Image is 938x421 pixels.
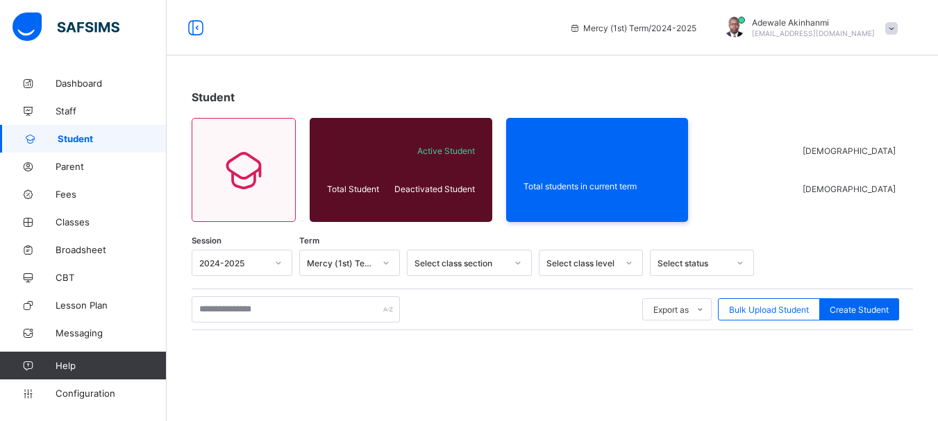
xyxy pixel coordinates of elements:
span: Student [58,133,167,144]
div: Select class section [414,258,506,268]
span: Active Student [392,146,475,156]
span: [DEMOGRAPHIC_DATA] [803,184,896,194]
span: Fees [56,189,167,200]
img: safsims [12,12,119,42]
div: AdewaleAkinhanmi [710,17,905,40]
span: [DEMOGRAPHIC_DATA] [803,146,896,156]
span: Staff [56,105,167,117]
span: Total students in current term [524,181,671,191]
span: Deactivated Student [392,184,475,194]
div: Mercy (1st) Term [307,258,374,268]
span: Student [192,90,235,104]
div: 2024-2025 [199,258,267,268]
span: Classes [56,216,167,227]
div: Select class level [546,258,617,268]
span: CBT [56,272,167,283]
span: Export as [653,304,689,315]
span: session/term information [569,23,696,33]
span: [EMAIL_ADDRESS][DOMAIN_NAME] [752,29,875,37]
span: Session [192,236,221,246]
span: Dashboard [56,78,167,89]
span: Create Student [830,304,889,315]
span: Term [299,236,319,246]
span: Lesson Plan [56,300,167,311]
div: Select status [658,258,728,268]
span: Parent [56,161,167,172]
span: Configuration [56,388,166,399]
span: Adewale Akinhanmi [752,17,875,28]
span: Messaging [56,327,167,338]
span: Help [56,360,166,371]
span: Broadsheet [56,244,167,255]
div: Total Student [324,180,388,198]
span: Bulk Upload Student [729,304,809,315]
